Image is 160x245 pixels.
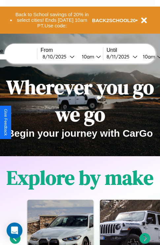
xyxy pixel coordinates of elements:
[3,109,8,136] div: Give Feedback
[77,53,103,60] button: 10am
[140,53,157,60] div: 10am
[41,53,77,60] button: 8/10/2025
[92,17,136,23] b: BACK2SCHOOL20
[41,47,103,53] label: From
[79,53,96,60] div: 10am
[107,53,133,60] div: 8 / 11 / 2025
[43,53,70,60] div: 8 / 10 / 2025
[7,223,22,238] div: Open Intercom Messenger
[7,164,153,191] h1: Explore by make
[12,10,92,30] button: Back to School savings of 20% in select cities! Ends [DATE] 10am PT.Use code:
